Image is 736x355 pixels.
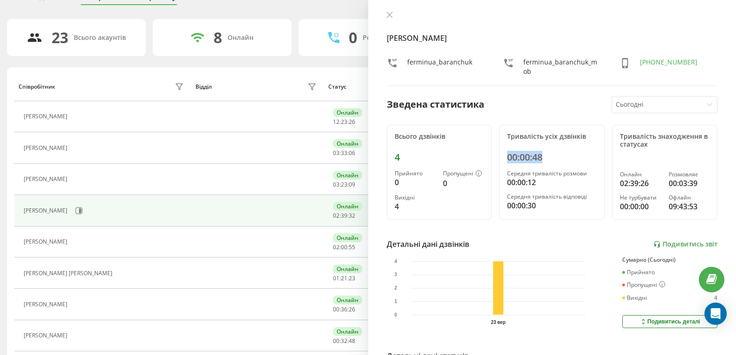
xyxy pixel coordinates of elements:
span: 02 [333,243,339,251]
span: 55 [349,243,355,251]
div: : : [333,213,355,219]
div: : : [333,150,355,156]
div: Статус [328,84,346,90]
span: 12 [333,118,339,126]
div: : : [333,244,355,251]
div: : : [333,275,355,282]
div: 23 [52,29,68,46]
span: 00 [341,243,347,251]
div: 0 [395,177,436,188]
div: 00:00:48 [507,152,597,163]
div: Офлайн [669,194,710,201]
span: 01 [333,274,339,282]
div: 8 [214,29,222,46]
div: 4 [395,201,436,212]
div: Всього дзвінків [395,133,484,141]
a: [PHONE_NUMBER] [640,58,697,66]
div: ferminua_baranchuk_mob [523,58,601,76]
div: Онлайн [333,327,362,336]
div: Прийнято [395,170,436,177]
div: Не турбувати [620,194,661,201]
div: 4 [714,295,717,301]
div: Онлайн [333,171,362,180]
div: : : [333,119,355,125]
button: Подивитись деталі [622,315,717,328]
div: 00:03:39 [669,178,710,189]
span: 03 [333,181,339,188]
div: Відділ [195,84,212,90]
div: : : [333,306,355,313]
div: [PERSON_NAME] [24,239,70,245]
div: Подивитись деталі [639,318,700,325]
div: Детальні дані дзвінків [387,239,469,250]
span: 23 [341,118,347,126]
div: 0 [349,29,357,46]
div: Тривалість знаходження в статусах [620,133,710,148]
div: 00:00:00 [620,201,661,212]
div: Онлайн [333,202,362,211]
h4: [PERSON_NAME] [387,32,718,44]
div: 00:00:30 [507,200,597,211]
a: Подивитись звіт [653,240,717,248]
div: Онлайн [333,108,362,117]
div: Пропущені [443,170,484,178]
span: 32 [349,212,355,219]
text: 3 [394,272,397,278]
span: 23 [341,181,347,188]
div: Розмовляє [669,171,710,178]
text: 4 [394,259,397,264]
div: Співробітник [19,84,55,90]
span: 26 [349,305,355,313]
span: 39 [341,212,347,219]
div: Онлайн [620,171,661,178]
div: Зведена статистика [387,97,484,111]
div: Пропущені [622,281,665,289]
div: [PERSON_NAME] [24,176,70,182]
span: 33 [341,149,347,157]
span: 32 [341,337,347,345]
div: Тривалість усіх дзвінків [507,133,597,141]
div: 4 [395,152,484,163]
div: Сумарно (Сьогодні) [622,257,717,263]
div: [PERSON_NAME] [24,113,70,120]
span: 03 [333,149,339,157]
text: 23 вер [491,320,506,325]
div: 0 [443,178,484,189]
span: 21 [341,274,347,282]
div: Вихідні [395,194,436,201]
div: [PERSON_NAME] [24,332,70,339]
div: Open Intercom Messenger [704,303,727,325]
div: : : [333,338,355,344]
div: Вихідні [622,295,647,301]
div: Онлайн [333,265,362,273]
div: Онлайн [333,233,362,242]
div: Онлайн [228,34,254,42]
div: : : [333,181,355,188]
text: 0 [394,312,397,317]
div: Онлайн [333,139,362,148]
div: [PERSON_NAME] [24,301,70,308]
span: 02 [333,212,339,219]
span: 36 [341,305,347,313]
div: Прийнято [622,269,655,276]
span: 00 [333,305,339,313]
span: 06 [349,149,355,157]
div: Середня тривалість розмови [507,170,597,177]
span: 00 [333,337,339,345]
text: 1 [394,299,397,304]
div: Всього акаунтів [74,34,126,42]
div: [PERSON_NAME] [24,207,70,214]
div: 09:43:53 [669,201,710,212]
span: 23 [349,274,355,282]
div: Розмовляють [363,34,408,42]
span: 09 [349,181,355,188]
div: 00:00:12 [507,177,597,188]
div: [PERSON_NAME] [24,145,70,151]
div: 02:39:26 [620,178,661,189]
span: 48 [349,337,355,345]
text: 2 [394,286,397,291]
span: 26 [349,118,355,126]
div: Онлайн [333,296,362,304]
div: Середня тривалість відповіді [507,194,597,200]
div: ferminua_baranchuk [407,58,472,76]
